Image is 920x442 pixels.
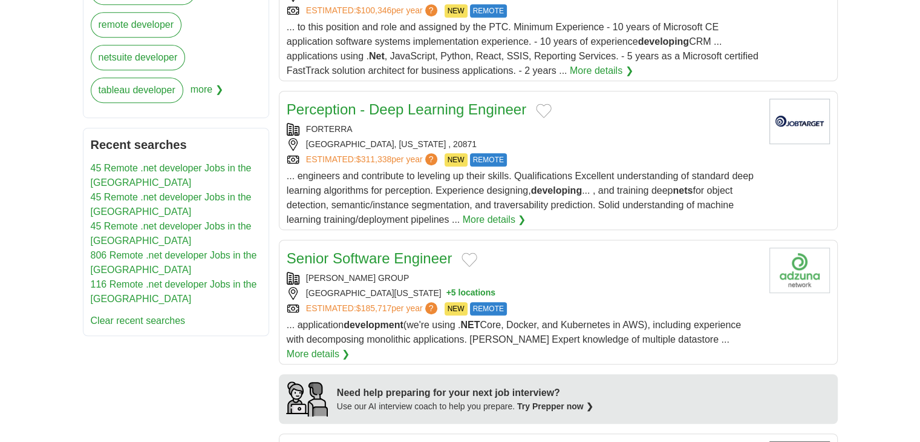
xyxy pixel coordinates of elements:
a: More details ❯ [287,347,350,361]
a: 45 Remote .net developer Jobs in the [GEOGRAPHIC_DATA] [91,163,252,188]
img: Company logo [769,99,830,144]
span: REMOTE [470,153,507,167]
div: [GEOGRAPHIC_DATA], [US_STATE] , 20871 [287,138,760,151]
strong: developing [531,185,582,196]
a: ESTIMATED:$185,717per year? [306,302,440,315]
span: NEW [445,302,468,315]
strong: nets [673,185,693,196]
a: 45 Remote .net developer Jobs in the [GEOGRAPHIC_DATA] [91,192,252,217]
a: Clear recent searches [91,315,186,326]
h2: Recent searches [91,136,261,154]
span: more ❯ [191,78,223,110]
a: Try Prepper now ❯ [517,401,593,411]
button: Add to favorite jobs [536,104,552,118]
span: REMOTE [470,4,507,18]
span: NEW [445,153,468,167]
span: $185,717 [356,303,391,313]
button: +5 locations [446,287,495,300]
span: ... engineers and contribute to leveling up their skills. Qualifications Excellent understanding ... [287,171,754,225]
span: ? [425,153,437,165]
a: [PERSON_NAME] GROUP [306,273,409,283]
span: ? [425,4,437,16]
a: Perception - Deep Learning Engineer [287,101,526,117]
div: [GEOGRAPHIC_DATA][US_STATE] [287,287,760,300]
span: $311,338 [356,154,391,164]
strong: developing [638,36,689,47]
a: 116 Remote .net developer Jobs in the [GEOGRAPHIC_DATA] [91,279,257,304]
span: ... application (we're using . Core, Docker, and Kubernetes in AWS), including experience with de... [287,320,741,345]
strong: Net [369,51,385,61]
div: Need help preparing for your next job interview? [337,386,593,400]
a: ESTIMATED:$311,338per year? [306,153,440,167]
a: More details ❯ [463,213,526,227]
a: Senior Software Engineer [287,250,452,266]
a: tableau developer [91,78,183,103]
span: ? [425,302,437,314]
a: 45 Remote .net developer Jobs in the [GEOGRAPHIC_DATA] [91,221,252,246]
span: REMOTE [470,302,507,315]
a: remote developer [91,12,182,38]
span: + [446,287,451,300]
strong: NET [460,320,480,330]
a: 806 Remote .net developer Jobs in the [GEOGRAPHIC_DATA] [91,250,257,275]
button: Add to favorite jobs [462,252,477,267]
a: More details ❯ [570,64,633,78]
a: netsuite developer [91,45,186,70]
span: ... to this position and role and assigned by the PTC. Minimum Experience - 10 years of Microsoft... [287,22,759,76]
img: Eliassen Group logo [769,248,830,293]
a: ESTIMATED:$100,346per year? [306,4,440,18]
span: $100,346 [356,5,391,15]
strong: development [344,320,403,330]
div: FORTERRA [287,123,760,136]
div: Use our AI interview coach to help you prepare. [337,400,593,413]
span: NEW [445,4,468,18]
